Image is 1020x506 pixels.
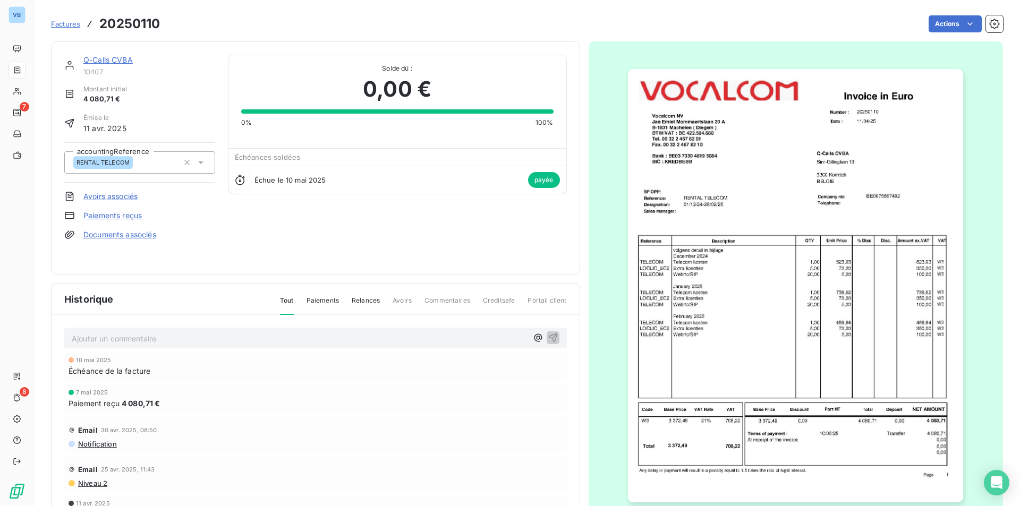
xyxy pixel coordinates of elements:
[235,153,301,161] span: Échéances soldées
[241,64,554,73] span: Solde dû :
[352,296,380,314] span: Relances
[77,479,107,487] span: Niveau 2
[83,55,133,64] a: Q-Calls CVBA
[20,387,29,397] span: 8
[241,118,252,127] span: 0%
[78,465,98,474] span: Email
[83,113,126,123] span: Émise le
[8,483,25,500] img: Logo LeanPay
[535,118,554,127] span: 100%
[280,296,294,315] span: Tout
[628,69,963,503] img: invoice_thumbnail
[528,296,566,314] span: Portail client
[254,176,326,184] span: Échue le 10 mai 2025
[83,84,127,94] span: Montant initial
[76,357,112,363] span: 10 mai 2025
[69,365,150,376] span: Échéance de la facture
[393,296,412,314] span: Avoirs
[83,67,215,76] span: 10407
[8,6,25,23] div: VB
[76,389,108,396] span: 7 mai 2025
[101,427,157,433] span: 30 avr. 2025, 08:50
[528,172,560,188] span: payée
[76,159,130,166] span: RENTAL TELECOM
[51,19,80,29] a: Factures
[83,123,126,134] span: 11 avr. 2025
[483,296,515,314] span: Creditsafe
[101,466,155,473] span: 25 avr. 2025, 11:43
[83,229,156,240] a: Documents associés
[78,426,98,434] span: Email
[424,296,470,314] span: Commentaires
[929,15,982,32] button: Actions
[69,398,120,409] span: Paiement reçu
[83,191,138,202] a: Avoirs associés
[77,440,117,448] span: Notification
[51,20,80,28] span: Factures
[20,102,29,112] span: 7
[99,14,160,33] h3: 20250110
[984,470,1009,495] div: Open Intercom Messenger
[363,73,431,105] span: 0,00 €
[307,296,339,314] span: Paiements
[64,292,114,306] span: Historique
[83,94,127,105] span: 4 080,71 €
[83,210,142,221] a: Paiements reçus
[122,398,160,409] span: 4 080,71 €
